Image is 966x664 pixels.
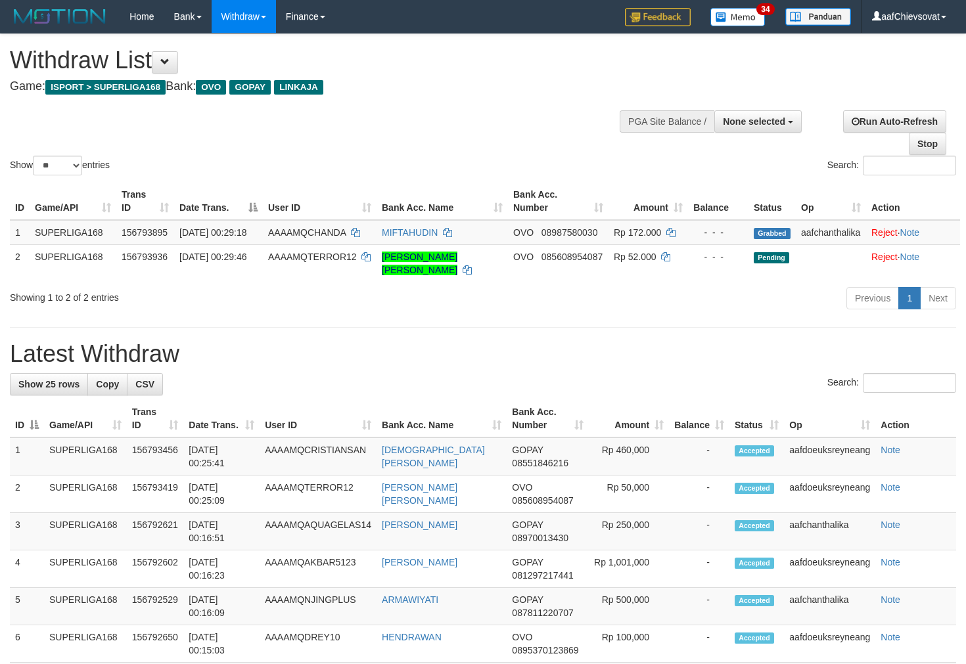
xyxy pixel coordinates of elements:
[10,244,30,282] td: 2
[714,110,802,133] button: None selected
[10,286,393,304] div: Showing 1 to 2 of 2 entries
[260,437,377,476] td: AAAAMQCRISTIANSAN
[669,476,729,513] td: -
[508,183,609,220] th: Bank Acc. Number: activate to sort column ascending
[512,520,543,530] span: GOPAY
[33,156,82,175] select: Showentries
[127,476,184,513] td: 156793419
[693,226,743,239] div: - - -
[881,557,900,567] a: Note
[377,400,507,437] th: Bank Acc. Name: activate to sort column ascending
[784,400,875,437] th: Op: activate to sort column ascending
[260,625,377,663] td: AAAAMQDREY10
[135,379,154,389] span: CSV
[174,183,263,220] th: Date Trans.: activate to sort column descending
[122,252,168,262] span: 156793936
[898,287,921,309] a: 1
[382,557,457,567] a: [PERSON_NAME]
[512,533,568,543] span: Copy 08970013430 to clipboard
[784,437,875,476] td: aafdoeuksreyneang
[179,252,246,262] span: [DATE] 00:29:46
[784,550,875,588] td: aafdoeuksreyneang
[784,625,875,663] td: aafdoeuksreyneang
[881,520,900,530] a: Note
[183,476,260,513] td: [DATE] 00:25:09
[669,400,729,437] th: Balance: activate to sort column ascending
[260,513,377,550] td: AAAAMQAQUAGELAS14
[589,400,670,437] th: Amount: activate to sort column ascending
[268,227,346,238] span: AAAAMQCHANDA
[274,80,323,95] span: LINKAJA
[735,632,774,644] span: Accepted
[609,183,688,220] th: Amount: activate to sort column ascending
[507,400,588,437] th: Bank Acc. Number: activate to sort column ascending
[710,8,766,26] img: Button%20Memo.svg
[513,227,534,238] span: OVO
[866,220,960,245] td: ·
[87,373,127,395] a: Copy
[875,400,956,437] th: Action
[122,227,168,238] span: 156793895
[183,588,260,625] td: [DATE] 00:16:09
[846,287,899,309] a: Previous
[382,632,442,642] a: HENDRAWAN
[10,625,44,663] td: 6
[127,625,184,663] td: 156792650
[10,513,44,550] td: 3
[127,588,184,625] td: 156792529
[229,80,271,95] span: GOPAY
[796,183,866,220] th: Op: activate to sort column ascending
[196,80,226,95] span: OVO
[512,482,532,493] span: OVO
[382,252,457,275] a: [PERSON_NAME] [PERSON_NAME]
[589,476,670,513] td: Rp 50,000
[735,558,774,569] span: Accepted
[10,550,44,588] td: 4
[863,373,956,393] input: Search:
[843,110,946,133] a: Run Auto-Refresh
[116,183,174,220] th: Trans ID: activate to sort column ascending
[10,341,956,367] h1: Latest Withdraw
[260,400,377,437] th: User ID: activate to sort column ascending
[693,250,743,263] div: - - -
[10,220,30,245] td: 1
[866,244,960,282] td: ·
[881,632,900,642] a: Note
[871,252,898,262] a: Reject
[669,550,729,588] td: -
[183,400,260,437] th: Date Trans.: activate to sort column ascending
[18,379,80,389] span: Show 25 rows
[127,513,184,550] td: 156792621
[688,183,748,220] th: Balance
[796,220,866,245] td: aafchanthalika
[541,252,603,262] span: Copy 085608954087 to clipboard
[827,373,956,393] label: Search:
[127,400,184,437] th: Trans ID: activate to sort column ascending
[44,400,127,437] th: Game/API: activate to sort column ascending
[512,570,573,581] span: Copy 081297217441 to clipboard
[512,594,543,605] span: GOPAY
[44,437,127,476] td: SUPERLIGA168
[30,183,116,220] th: Game/API: activate to sort column ascending
[614,252,656,262] span: Rp 52.000
[382,445,485,468] a: [DEMOGRAPHIC_DATA][PERSON_NAME]
[589,550,670,588] td: Rp 1,001,000
[754,252,789,263] span: Pending
[96,379,119,389] span: Copy
[382,594,438,605] a: ARMAWIYATI
[44,550,127,588] td: SUPERLIGA168
[541,227,598,238] span: Copy 08987580030 to clipboard
[127,437,184,476] td: 156793456
[784,588,875,625] td: aafchanthalika
[183,437,260,476] td: [DATE] 00:25:41
[881,594,900,605] a: Note
[620,110,714,133] div: PGA Site Balance /
[44,476,127,513] td: SUPERLIGA168
[179,227,246,238] span: [DATE] 00:29:18
[44,588,127,625] td: SUPERLIGA168
[589,437,670,476] td: Rp 460,000
[754,228,791,239] span: Grabbed
[863,156,956,175] input: Search:
[625,8,691,26] img: Feedback.jpg
[589,625,670,663] td: Rp 100,000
